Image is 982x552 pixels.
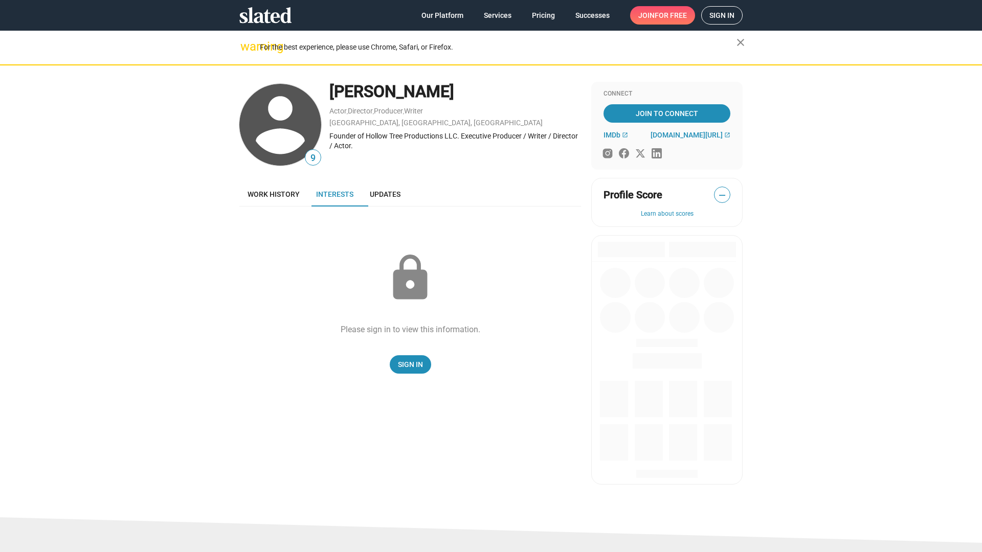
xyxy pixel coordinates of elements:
span: , [373,109,374,114]
span: IMDb [604,131,620,139]
a: Work history [239,182,308,206]
span: — [715,189,730,202]
span: Interests [316,190,353,198]
mat-icon: open_in_new [622,132,628,138]
div: For the best experience, please use Chrome, Safari, or Firefox. [260,40,736,54]
span: , [403,109,404,114]
a: Joinfor free [630,6,695,25]
div: [PERSON_NAME] [329,81,581,103]
a: Sign In [390,355,431,374]
a: Producer [374,107,403,115]
span: Join To Connect [606,104,728,123]
a: IMDb [604,131,628,139]
span: [DOMAIN_NAME][URL] [651,131,723,139]
span: Sign in [709,7,734,24]
a: Sign in [701,6,743,25]
a: Interests [308,182,362,206]
a: Updates [362,182,409,206]
a: Our Platform [413,6,472,25]
div: Connect [604,90,730,98]
a: [GEOGRAPHIC_DATA], [GEOGRAPHIC_DATA], [GEOGRAPHIC_DATA] [329,119,543,127]
span: Profile Score [604,188,662,202]
span: Sign In [398,355,423,374]
button: Learn about scores [604,210,730,218]
a: [DOMAIN_NAME][URL] [651,131,730,139]
span: Updates [370,190,400,198]
span: , [347,109,348,114]
span: Pricing [532,6,555,25]
span: Services [484,6,511,25]
span: Our Platform [421,6,463,25]
span: for free [655,6,687,25]
a: Pricing [524,6,563,25]
span: Successes [575,6,610,25]
mat-icon: warning [240,40,253,53]
a: Join To Connect [604,104,730,123]
mat-icon: lock [385,252,436,304]
span: 9 [305,151,321,165]
mat-icon: close [734,36,747,49]
mat-icon: open_in_new [724,132,730,138]
div: Please sign in to view this information. [341,324,480,335]
div: Founder of Hollow Tree Productions LLC. Executive Producer / Writer / Director / Actor. [329,131,581,150]
span: Work history [248,190,300,198]
a: Director [348,107,373,115]
a: Services [476,6,520,25]
a: Successes [567,6,618,25]
span: Join [638,6,687,25]
a: Actor [329,107,347,115]
a: Writer [404,107,423,115]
